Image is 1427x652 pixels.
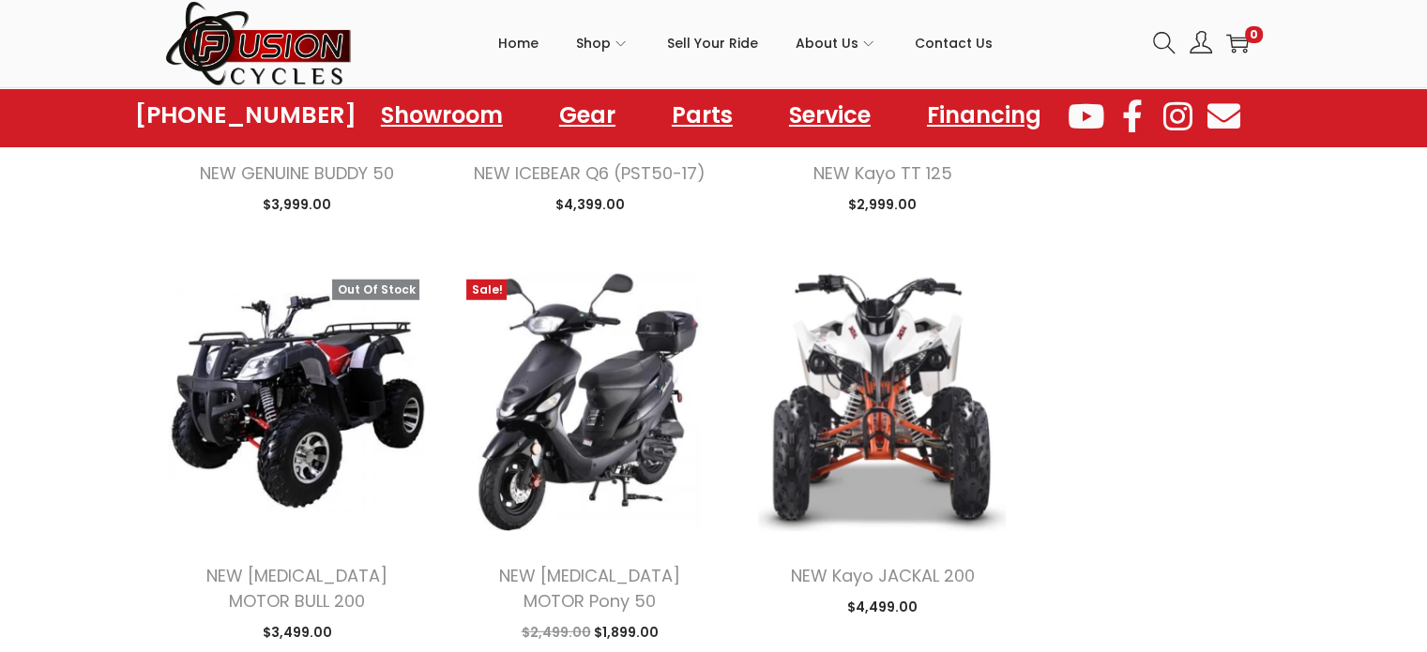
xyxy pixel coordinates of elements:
a: Home [498,1,539,85]
a: 0 [1226,32,1249,54]
a: Financing [908,94,1060,137]
span: $ [263,195,271,214]
a: NEW [MEDICAL_DATA] MOTOR BULL 200 [206,564,387,613]
a: NEW [MEDICAL_DATA] MOTOR Pony 50 [499,564,680,613]
span: 3,999.00 [263,195,331,214]
span: 3,499.00 [262,623,331,642]
a: NEW Kayo TT 125 [812,161,951,185]
span: $ [554,195,563,214]
span: $ [593,623,601,642]
a: Shop [576,1,630,85]
span: $ [521,623,529,642]
a: Service [770,94,889,137]
a: [PHONE_NUMBER] [135,102,357,129]
span: About Us [796,20,858,67]
span: 2,999.00 [848,195,917,214]
nav: Menu [362,94,1060,137]
a: Parts [653,94,751,137]
span: 2,499.00 [521,623,590,642]
a: NEW GENUINE BUDDY 50 [200,161,394,185]
a: Gear [540,94,634,137]
a: Contact Us [915,1,993,85]
span: 4,499.00 [847,598,918,616]
span: Shop [576,20,611,67]
span: 4,399.00 [554,195,624,214]
a: Showroom [362,94,522,137]
span: Sell Your Ride [667,20,758,67]
a: About Us [796,1,877,85]
span: Contact Us [915,20,993,67]
nav: Primary navigation [353,1,1139,85]
a: NEW ICEBEAR Q6 (PST50-17) [474,161,706,185]
span: 1,899.00 [593,623,658,642]
span: $ [262,623,270,642]
a: Sell Your Ride [667,1,758,85]
a: NEW Kayo JACKAL 200 [790,564,974,587]
span: Home [498,20,539,67]
span: $ [847,598,856,616]
span: $ [848,195,857,214]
